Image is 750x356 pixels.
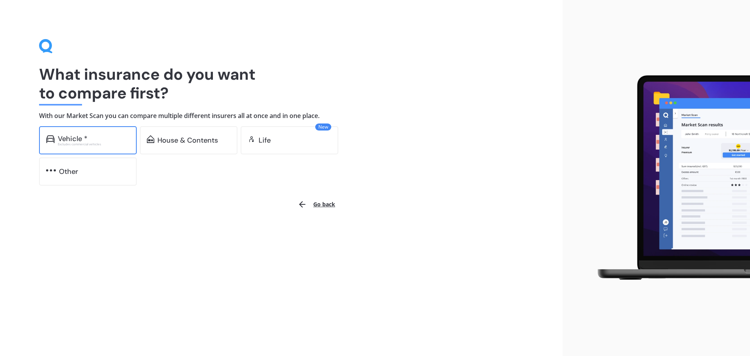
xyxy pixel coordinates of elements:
[586,71,750,286] img: laptop.webp
[58,143,130,146] div: Excludes commercial vehicles
[157,136,218,144] div: House & Contents
[39,112,523,120] h4: With our Market Scan you can compare multiple different insurers all at once and in one place.
[39,65,523,102] h1: What insurance do you want to compare first?
[46,135,55,143] img: car.f15378c7a67c060ca3f3.svg
[293,195,340,214] button: Go back
[46,166,56,174] img: other.81dba5aafe580aa69f38.svg
[315,123,331,131] span: New
[147,135,154,143] img: home-and-contents.b802091223b8502ef2dd.svg
[58,135,87,143] div: Vehicle *
[259,136,271,144] div: Life
[59,168,78,175] div: Other
[248,135,255,143] img: life.f720d6a2d7cdcd3ad642.svg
